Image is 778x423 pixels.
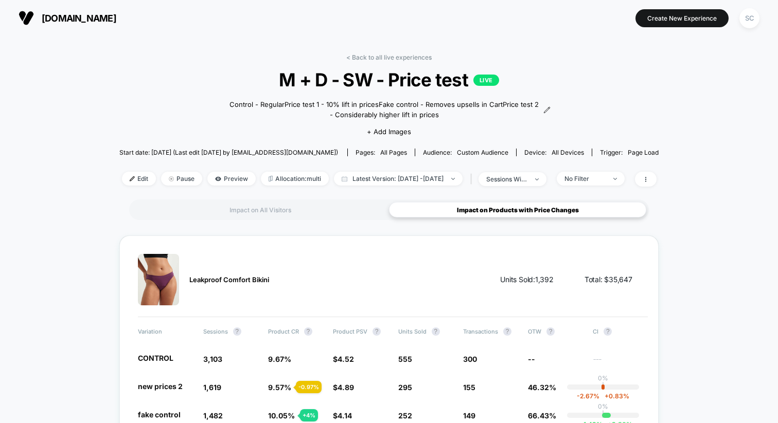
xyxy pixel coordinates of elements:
div: sessions with impression [486,175,527,183]
span: Total: $ 35,647 [585,274,632,285]
span: $4.14 [333,411,352,420]
p: 0% [598,374,608,382]
span: CI [593,327,647,336]
div: - 0.97 % [296,381,322,393]
img: end [535,178,539,180]
span: 10.05% [268,411,295,420]
div: Impact on Products with Price Changes [389,202,646,217]
span: --- [593,356,647,364]
span: 555 [398,355,412,363]
img: end [451,178,455,180]
span: Units Sold [398,327,453,336]
span: Custom Audience [457,149,508,156]
div: Pages: [356,149,407,156]
span: + [605,392,609,400]
span: Control - RegularPrice test 1 - 10% lift in pricesFake control - Removes upsells in CartPrice tes... [227,100,541,120]
span: $4.52 [333,355,354,363]
a: < Back to all live experiences [346,53,432,61]
span: + Add Images [367,127,411,136]
button: ? [604,327,612,336]
img: calendar [342,176,347,181]
div: Trigger: [600,149,659,156]
p: | [602,410,604,418]
span: OTW [528,327,582,336]
button: ? [304,327,312,336]
img: rebalance [269,176,273,181]
span: 1,619 [203,383,221,392]
div: Impact on All Visitors [132,202,389,217]
span: Variation [138,327,192,336]
span: Leakproof Comfort Bikini [189,275,269,284]
button: ? [503,327,511,336]
span: new prices 2 [138,382,183,391]
div: No Filter [564,175,606,182]
span: 9.67% [268,355,291,363]
span: 252 [398,411,412,420]
div: SC [739,8,759,28]
span: fake control [138,410,181,419]
button: ? [546,327,555,336]
button: SC [736,8,763,29]
span: Preview [207,172,256,186]
button: [DOMAIN_NAME] [15,10,119,26]
span: 9.57% [268,383,291,392]
span: Start date: [DATE] (Last edit [DATE] by [EMAIL_ADDRESS][DOMAIN_NAME]) [119,149,338,156]
button: ? [233,327,241,336]
span: $4.89 [333,383,354,392]
span: 149 [463,411,475,420]
span: 300 [463,355,477,363]
p: | [602,382,604,390]
button: Create New Experience [635,9,729,27]
span: CONTROL [138,354,173,362]
span: Page Load [628,149,659,156]
span: Transactions [463,327,518,336]
p: LIVE [473,75,499,86]
span: 1,482 [203,411,223,420]
span: 66.43% [528,411,556,420]
span: Latest Version: [DATE] - [DATE] [334,172,463,186]
span: M + D - SW - Price test [147,69,632,90]
span: Product PSV [333,327,387,336]
span: 295 [398,383,412,392]
img: Visually logo [19,10,34,26]
span: Device: [516,149,592,156]
button: ? [373,327,381,336]
img: Leakproof Comfort Bikini [138,254,179,305]
button: ? [432,327,440,336]
span: | [468,172,479,187]
span: Sessions [203,327,258,336]
span: Allocation: multi [261,172,329,186]
span: 155 [463,383,475,392]
img: edit [130,176,135,181]
span: Pause [161,172,202,186]
div: Audience: [423,149,508,156]
span: -- [528,355,535,363]
img: end [169,176,174,181]
span: Units Sold: 1,392 [500,274,554,285]
span: all pages [380,149,407,156]
span: Product CR [268,327,323,336]
span: -2.67 % [577,392,599,400]
span: [DOMAIN_NAME] [42,13,116,24]
div: + 4 % [300,409,318,421]
span: all devices [552,149,584,156]
span: 0.83 % [599,392,629,400]
span: 46.32% [528,383,556,392]
span: 3,103 [203,355,222,363]
span: Edit [122,172,156,186]
p: 0% [598,402,608,410]
img: end [613,178,617,180]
